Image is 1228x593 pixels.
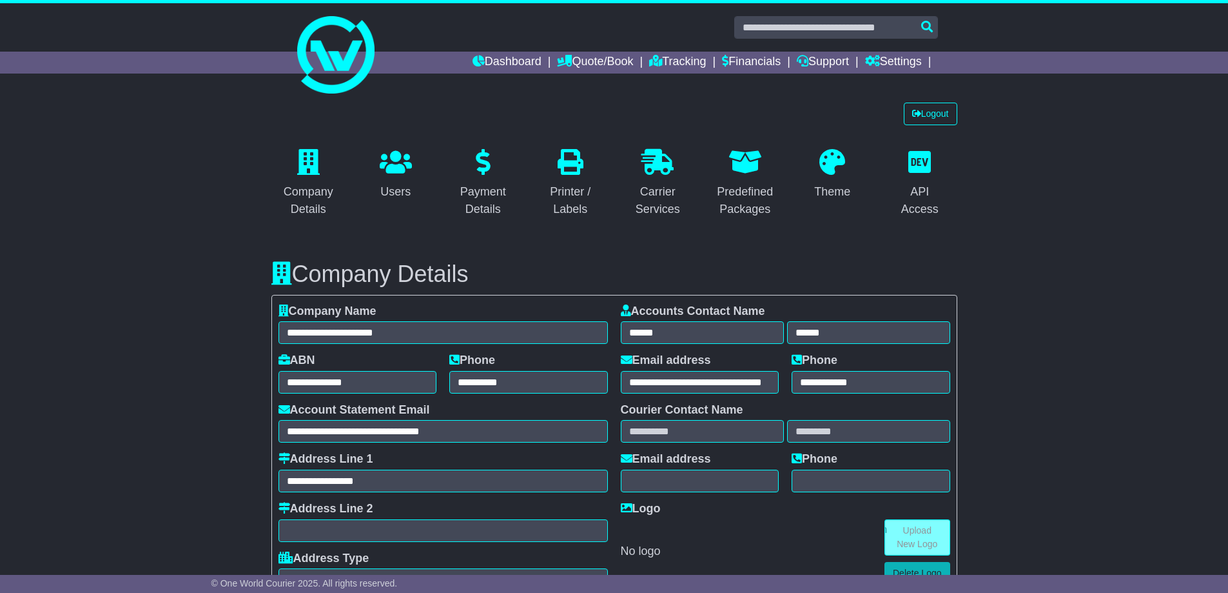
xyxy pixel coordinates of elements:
[621,452,711,467] label: Email address
[806,145,859,205] a: Theme
[557,52,633,74] a: Quote/Book
[865,52,922,74] a: Settings
[278,354,315,368] label: ABN
[533,145,608,223] a: Printer / Labels
[716,183,774,218] div: Predefined Packages
[629,183,687,218] div: Carrier Services
[904,103,957,125] a: Logout
[884,519,950,556] a: Upload New Logo
[449,354,495,368] label: Phone
[371,145,420,205] a: Users
[621,502,661,516] label: Logo
[891,183,949,218] div: API Access
[882,145,957,223] a: API Access
[211,578,398,588] span: © One World Courier 2025. All rights reserved.
[271,145,346,223] a: Company Details
[454,183,512,218] div: Payment Details
[271,261,957,287] h3: Company Details
[278,502,373,516] label: Address Line 2
[621,545,661,558] span: No logo
[278,552,369,566] label: Address Type
[797,52,849,74] a: Support
[278,403,430,417] label: Account Statement Email
[473,52,541,74] a: Dashboard
[278,305,376,319] label: Company Name
[792,354,837,368] label: Phone
[708,145,783,223] a: Predefined Packages
[621,354,711,368] label: Email address
[621,403,743,417] label: Courier Contact Name
[446,145,521,223] a: Payment Details
[722,52,781,74] a: Financials
[621,305,765,319] label: Accounts Contact Name
[649,52,706,74] a: Tracking
[541,183,599,218] div: Printer / Labels
[814,183,850,201] div: Theme
[280,183,338,218] div: Company Details
[380,183,412,201] div: Users
[621,145,696,223] a: Carrier Services
[792,452,837,467] label: Phone
[278,452,373,467] label: Address Line 1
